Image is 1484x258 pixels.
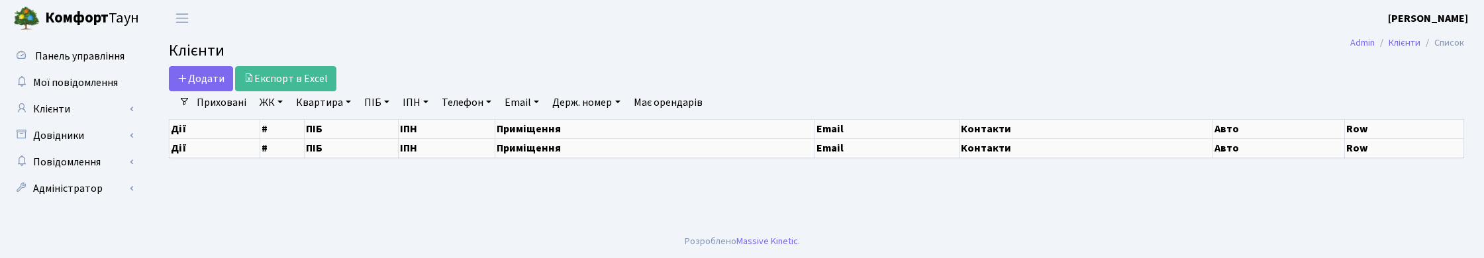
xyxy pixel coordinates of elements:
[169,66,233,91] a: Додати
[1420,36,1464,50] li: Список
[304,138,398,157] th: ПІБ
[260,138,304,157] th: #
[166,7,199,29] button: Переключити навігацію
[398,138,495,157] th: ІПН
[1350,36,1375,50] a: Admin
[191,91,252,114] a: Приховані
[1213,138,1345,157] th: Авто
[959,119,1212,138] th: Контакти
[628,91,708,114] a: Має орендарів
[547,91,625,114] a: Держ. номер
[436,91,497,114] a: Телефон
[495,138,815,157] th: Приміщення
[170,138,260,157] th: Дії
[7,69,139,96] a: Мої повідомлення
[35,49,124,64] span: Панель управління
[304,119,398,138] th: ПІБ
[170,119,260,138] th: Дії
[495,119,815,138] th: Приміщення
[1213,119,1345,138] th: Авто
[1330,29,1484,57] nav: breadcrumb
[45,7,109,28] b: Комфорт
[169,39,224,62] span: Клієнти
[235,66,336,91] a: Експорт в Excel
[815,138,960,157] th: Email
[359,91,395,114] a: ПІБ
[959,138,1212,157] th: Контакти
[254,91,288,114] a: ЖК
[7,96,139,122] a: Клієнти
[7,149,139,175] a: Повідомлення
[7,122,139,149] a: Довідники
[1389,36,1420,50] a: Клієнти
[397,91,434,114] a: ІПН
[33,75,118,90] span: Мої повідомлення
[1388,11,1468,26] a: [PERSON_NAME]
[499,91,544,114] a: Email
[260,119,304,138] th: #
[736,234,798,248] a: Massive Kinetic
[398,119,495,138] th: ІПН
[291,91,356,114] a: Квартира
[1345,138,1464,157] th: Row
[45,7,139,30] span: Таун
[685,234,800,249] div: Розроблено .
[815,119,960,138] th: Email
[7,43,139,69] a: Панель управління
[1345,119,1464,138] th: Row
[7,175,139,202] a: Адміністратор
[177,71,224,86] span: Додати
[13,5,40,32] img: logo.png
